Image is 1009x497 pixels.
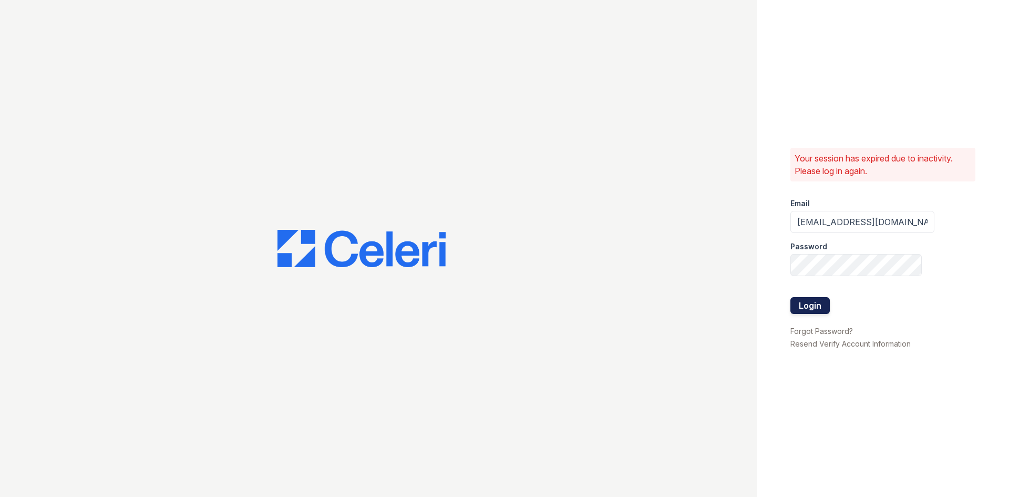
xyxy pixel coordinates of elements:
[790,297,830,314] button: Login
[790,198,810,209] label: Email
[795,152,971,177] p: Your session has expired due to inactivity. Please log in again.
[277,230,446,268] img: CE_Logo_Blue-a8612792a0a2168367f1c8372b55b34899dd931a85d93a1a3d3e32e68fde9ad4.png
[790,241,827,252] label: Password
[790,339,911,348] a: Resend Verify Account Information
[790,327,853,336] a: Forgot Password?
